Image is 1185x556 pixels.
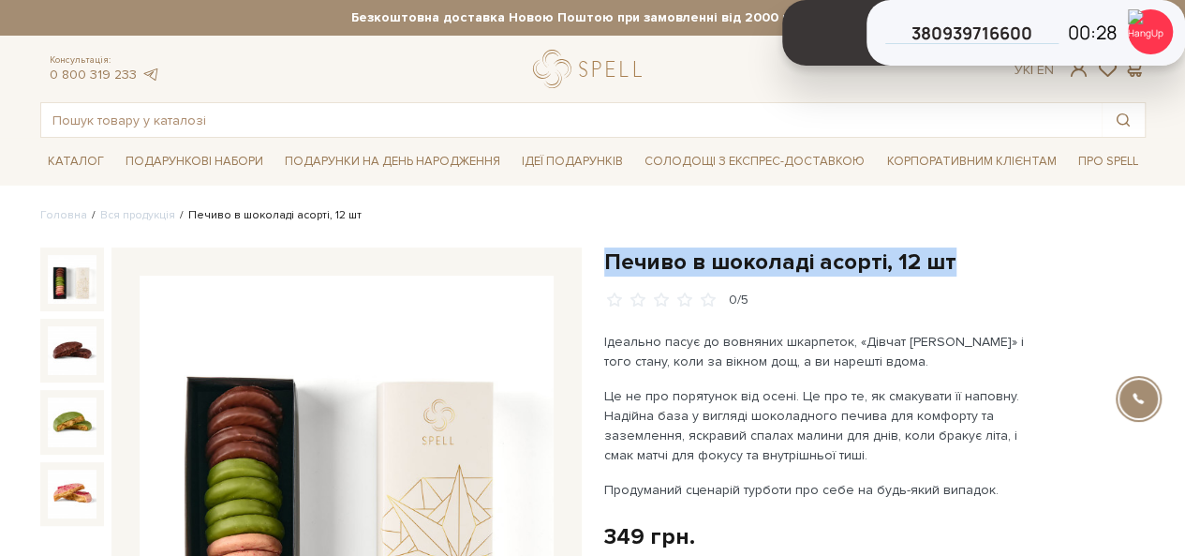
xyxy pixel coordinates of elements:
p: Це не про порятунок від осені. Це про те, як смакувати її наповну. Надійна база у вигляді шоколад... [604,386,1044,465]
div: Ук [1015,62,1054,79]
span: | [1030,62,1033,78]
a: Корпоративним клієнтам [879,147,1063,176]
img: Печиво в шоколаді асорті, 12 шт [48,326,96,375]
img: Печиво в шоколаді асорті, 12 шт [48,398,96,446]
p: Ідеально пасує до вовняних шкарпеток, «Дівчат [PERSON_NAME]» і того стану, коли за вікном дощ, а ... [604,332,1044,371]
a: Про Spell [1070,147,1145,176]
img: Печиво в шоколаді асорті, 12 шт [48,470,96,518]
div: 0/5 [729,292,748,309]
a: Солодощі з експрес-доставкою [637,145,872,177]
a: En [1037,62,1054,78]
a: Ідеї подарунків [514,147,630,176]
a: Подарунки на День народження [277,147,508,176]
div: 349 грн. [604,522,695,551]
h1: Печиво в шоколаді асорті, 12 шт [604,248,1146,277]
a: logo [533,50,650,88]
a: Вся продукція [100,208,175,222]
a: Головна [40,208,87,222]
strong: Безкоштовна доставка Новою Поштою при замовленні від 2000 гривень [40,9,1146,26]
a: Каталог [40,147,111,176]
a: 0 800 319 233 [50,67,137,83]
img: Печиво в шоколаді асорті, 12 шт [48,255,96,304]
li: Печиво в шоколаді асорті, 12 шт [175,207,362,224]
p: Продуманий сценарій турботи про себе на будь-який випадок. [604,480,1044,500]
a: telegram [141,67,160,83]
button: Пошук товару у каталозі [1102,103,1145,137]
a: Подарункові набори [118,147,271,176]
input: Пошук товару у каталозі [41,103,1102,137]
span: Консультація: [50,54,160,67]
